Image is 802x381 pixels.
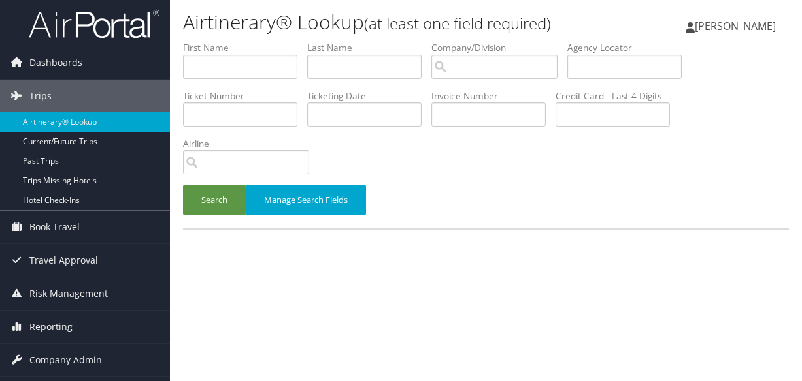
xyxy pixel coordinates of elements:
[29,8,159,39] img: airportal-logo.png
[183,137,319,150] label: Airline
[686,7,789,46] a: [PERSON_NAME]
[364,12,551,34] small: (at least one field required)
[246,185,366,215] button: Manage Search Fields
[29,277,108,310] span: Risk Management
[307,41,431,54] label: Last Name
[29,46,82,79] span: Dashboards
[183,185,246,215] button: Search
[29,311,73,343] span: Reporting
[29,344,102,376] span: Company Admin
[29,244,98,277] span: Travel Approval
[431,89,556,102] label: Invoice Number
[29,211,80,243] span: Book Travel
[29,80,52,112] span: Trips
[183,41,307,54] label: First Name
[556,89,680,102] label: Credit Card - Last 4 Digits
[183,89,307,102] label: Ticket Number
[183,8,587,36] h1: Airtinerary® Lookup
[567,41,692,54] label: Agency Locator
[431,41,567,54] label: Company/Division
[307,89,431,102] label: Ticketing Date
[695,19,776,33] span: [PERSON_NAME]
